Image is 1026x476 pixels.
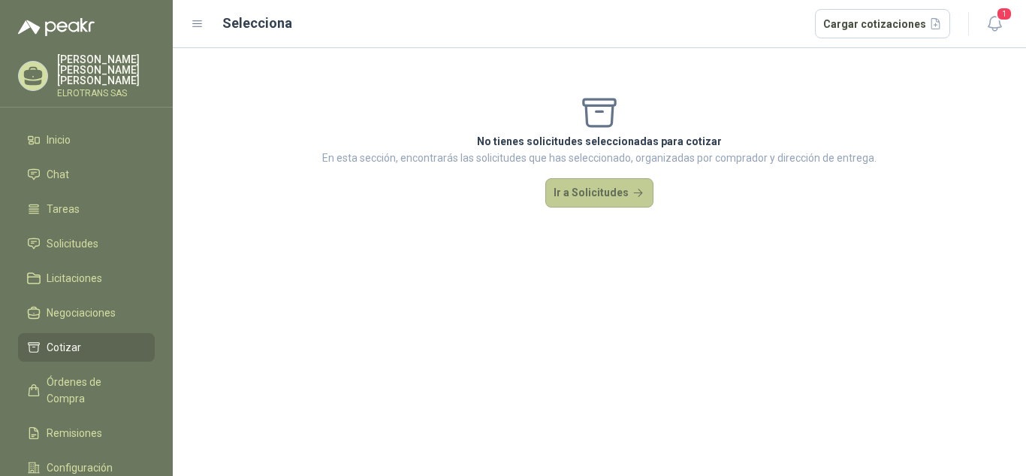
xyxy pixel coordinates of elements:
[47,166,69,183] span: Chat
[47,235,98,252] span: Solicitudes
[18,160,155,189] a: Chat
[322,150,877,166] p: En esta sección, encontrarás las solicitudes que has seleccionado, organizadas por comprador y di...
[18,299,155,327] a: Negociaciones
[47,132,71,148] span: Inicio
[47,305,116,321] span: Negociaciones
[981,11,1008,38] button: 1
[222,13,292,34] h2: Selecciona
[545,178,653,208] button: Ir a Solicitudes
[47,374,140,407] span: Órdenes de Compra
[18,126,155,154] a: Inicio
[57,54,155,86] p: [PERSON_NAME] [PERSON_NAME] [PERSON_NAME]
[18,195,155,223] a: Tareas
[815,9,951,39] button: Cargar cotizaciones
[18,229,155,258] a: Solicitudes
[47,270,102,287] span: Licitaciones
[47,425,102,441] span: Remisiones
[996,7,1012,21] span: 1
[57,89,155,98] p: ELROTRANS SAS
[47,339,81,356] span: Cotizar
[18,333,155,362] a: Cotizar
[47,459,113,476] span: Configuración
[18,368,155,413] a: Órdenes de Compra
[18,264,155,293] a: Licitaciones
[47,201,80,217] span: Tareas
[18,419,155,447] a: Remisiones
[322,133,877,150] p: No tienes solicitudes seleccionadas para cotizar
[18,18,95,36] img: Logo peakr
